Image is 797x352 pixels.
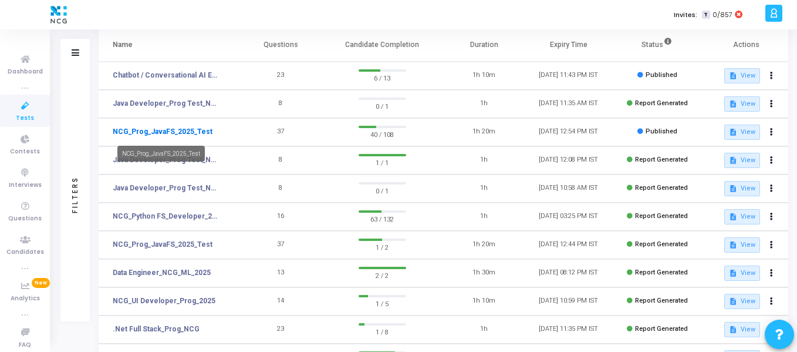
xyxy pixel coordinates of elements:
td: 8 [238,90,323,118]
mat-icon: description [729,72,737,80]
th: Name [99,29,238,62]
label: Invites: [674,10,697,20]
td: 8 [238,175,323,203]
td: 1h 10m [442,62,526,90]
td: 13 [238,259,323,287]
span: 2 / 2 [359,269,406,281]
mat-icon: description [729,213,737,221]
span: New [32,278,50,288]
td: 1h [442,175,526,203]
span: Candidates [6,247,44,257]
span: Report Generated [635,325,688,333]
span: Tests [16,113,34,123]
a: Java Developer_Prog Test_NCG [113,183,221,193]
th: Duration [442,29,526,62]
span: Report Generated [635,184,688,192]
button: View [724,181,760,196]
button: View [724,68,760,83]
mat-icon: description [729,326,737,334]
td: [DATE] 08:12 PM IST [526,259,611,287]
td: [DATE] 11:35 AM IST [526,90,611,118]
mat-icon: description [729,156,737,165]
td: 1h [442,316,526,344]
th: Candidate Completion [323,29,442,62]
mat-icon: description [729,297,737,306]
button: View [724,153,760,168]
th: Actions [704,29,788,62]
mat-icon: description [729,128,737,136]
button: View [724,96,760,112]
td: 1h 20m [442,118,526,146]
mat-icon: description [729,241,737,249]
span: T [702,11,710,19]
a: Java Developer_Prog Test_NCG [113,98,221,109]
span: Report Generated [635,297,688,304]
span: Published [646,128,677,135]
span: Report Generated [635,99,688,107]
span: Contests [10,147,40,157]
mat-icon: description [729,269,737,277]
td: 14 [238,287,323,316]
a: NCG_Prog_JavaFS_2025_Test [113,126,212,137]
button: View [724,237,760,253]
th: Questions [238,29,323,62]
span: Published [646,71,677,79]
a: NCG_Prog_JavaFS_2025_Test [113,239,212,250]
a: NCG_UI Developer_Prog_2025 [113,296,215,306]
span: Report Generated [635,156,688,163]
button: View [724,266,760,281]
span: Dashboard [8,67,43,77]
td: [DATE] 12:08 PM IST [526,146,611,175]
span: 0 / 1 [359,100,406,112]
td: [DATE] 10:59 PM IST [526,287,611,316]
mat-icon: description [729,100,737,108]
span: Report Generated [635,269,688,276]
td: [DATE] 12:54 PM IST [526,118,611,146]
span: 63 / 132 [359,213,406,224]
td: 1h [442,203,526,231]
button: View [724,125,760,140]
button: View [724,294,760,309]
td: [DATE] 10:58 AM IST [526,175,611,203]
span: 1 / 8 [359,326,406,337]
span: Interviews [9,180,42,190]
td: 23 [238,316,323,344]
span: FAQ [19,340,31,350]
th: Expiry Time [526,29,611,62]
td: 1h 10m [442,287,526,316]
span: 40 / 108 [359,128,406,140]
span: 1 / 1 [359,156,406,168]
td: 8 [238,146,323,175]
td: [DATE] 12:44 PM IST [526,231,611,259]
td: 1h [442,90,526,118]
td: 23 [238,62,323,90]
span: 6 / 13 [359,72,406,83]
td: [DATE] 03:25 PM IST [526,203,611,231]
mat-icon: description [729,185,737,193]
td: 1h 30m [442,259,526,287]
a: NCG_Python FS_Developer_2025 [113,211,221,222]
td: [DATE] 11:43 PM IST [526,62,611,90]
span: Analytics [11,294,40,304]
a: Chatbot / Conversational AI Engineer Assessment [113,70,221,81]
span: 0/857 [712,10,732,20]
td: [DATE] 11:35 PM IST [526,316,611,344]
span: Report Generated [635,212,688,220]
span: Report Generated [635,240,688,248]
span: 1 / 2 [359,241,406,253]
img: logo [48,3,70,26]
td: 37 [238,118,323,146]
button: View [724,209,760,224]
span: 1 / 5 [359,297,406,309]
td: 16 [238,203,323,231]
td: 37 [238,231,323,259]
a: Data Engineer_NCG_ML_2025 [113,267,211,278]
span: 0 / 1 [359,185,406,196]
span: Questions [8,214,42,224]
button: View [724,322,760,337]
td: 1h [442,146,526,175]
div: NCG_Prog_JavaFS_2025_Test [117,146,205,162]
a: .Net Full Stack_Prog_NCG [113,324,200,334]
div: Filters [70,130,80,259]
th: Status [611,29,704,62]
